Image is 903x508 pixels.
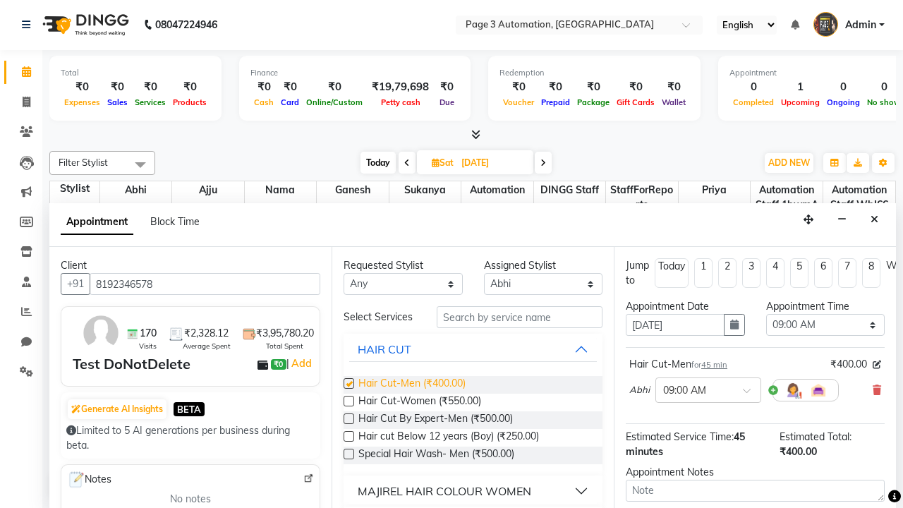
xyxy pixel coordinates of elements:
[814,258,832,288] li: 6
[317,181,389,199] span: Ganesh
[169,79,210,95] div: ₹0
[613,79,658,95] div: ₹0
[67,471,111,489] span: Notes
[484,258,603,273] div: Assigned Stylist
[50,181,99,196] div: Stylist
[250,97,277,107] span: Cash
[358,429,539,447] span: Hair cut Below 12 years (Boy) (₹250.00)
[864,209,885,231] button: Close
[658,97,689,107] span: Wallet
[691,360,727,370] small: for
[790,258,808,288] li: 5
[277,97,303,107] span: Card
[777,97,823,107] span: Upcoming
[360,152,396,174] span: Today
[80,313,121,353] img: avatar
[629,383,650,397] span: Abhi
[344,258,463,273] div: Requested Stylist
[333,310,426,325] div: Select Services
[68,399,166,419] button: Generate AI Insights
[813,12,838,37] img: Admin
[694,258,713,288] li: 1
[436,97,458,107] span: Due
[61,258,320,273] div: Client
[277,79,303,95] div: ₹0
[428,157,457,168] span: Sat
[830,357,867,372] span: ₹400.00
[61,273,90,295] button: +91
[499,79,538,95] div: ₹0
[457,152,528,174] input: 2025-10-04
[626,314,725,336] input: yyyy-mm-dd
[780,430,852,443] span: Estimated Total:
[303,79,366,95] div: ₹0
[701,360,727,370] span: 45 min
[358,411,513,429] span: Hair Cut By Expert-Men (₹500.00)
[873,361,881,369] i: Edit price
[626,299,745,314] div: Appointment Date
[626,258,649,288] div: Jump to
[303,97,366,107] span: Online/Custom
[245,181,317,199] span: Nama
[845,18,876,32] span: Admin
[823,181,895,214] span: Automation Staff WhJ66
[358,483,531,500] div: MAJIREL HAIR COLOUR WOMEN
[256,326,314,341] span: ₹3,95,780.20
[499,67,689,79] div: Redemption
[435,79,459,95] div: ₹0
[534,181,606,199] span: DINGG Staff
[765,153,813,173] button: ADD NEW
[499,97,538,107] span: Voucher
[626,430,734,443] span: Estimated Service Time:
[389,181,461,199] span: Sukanya
[286,355,314,372] span: |
[289,355,314,372] a: Add
[679,181,751,199] span: Priya
[768,157,810,168] span: ADD NEW
[66,423,315,453] div: Limited to 5 AI generations per business during beta.
[250,79,277,95] div: ₹0
[358,447,514,464] span: Special Hair Wash- Men (₹500.00)
[658,79,689,95] div: ₹0
[104,79,131,95] div: ₹0
[437,306,602,328] input: Search by service name
[358,394,481,411] span: Hair Cut-Women (₹550.00)
[139,341,157,351] span: Visits
[823,97,863,107] span: Ongoing
[777,79,823,95] div: 1
[104,97,131,107] span: Sales
[61,210,133,235] span: Appointment
[61,97,104,107] span: Expenses
[823,79,863,95] div: 0
[155,5,217,44] b: 08047224946
[461,181,533,199] span: Automation
[377,97,424,107] span: Petty cash
[729,97,777,107] span: Completed
[729,79,777,95] div: 0
[766,299,885,314] div: Appointment Time
[131,97,169,107] span: Services
[184,326,229,341] span: ₹2,328.12
[183,341,231,351] span: Average Spent
[266,341,303,351] span: Total Spent
[538,97,574,107] span: Prepaid
[780,445,817,458] span: ₹400.00
[574,79,613,95] div: ₹0
[718,258,737,288] li: 2
[629,357,727,372] div: Hair Cut-Men
[358,376,466,394] span: Hair Cut-Men (₹400.00)
[59,157,108,168] span: Filter Stylist
[73,353,190,375] div: Test DoNotDelete
[658,259,685,274] div: Today
[90,273,320,295] input: Search by Name/Mobile/Email/Code
[172,181,244,199] span: Ajju
[150,215,200,228] span: Block Time
[838,258,856,288] li: 7
[742,258,760,288] li: 3
[169,97,210,107] span: Products
[538,79,574,95] div: ₹0
[574,97,613,107] span: Package
[784,382,801,399] img: Hairdresser.png
[100,181,172,199] span: Abhi
[61,79,104,95] div: ₹0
